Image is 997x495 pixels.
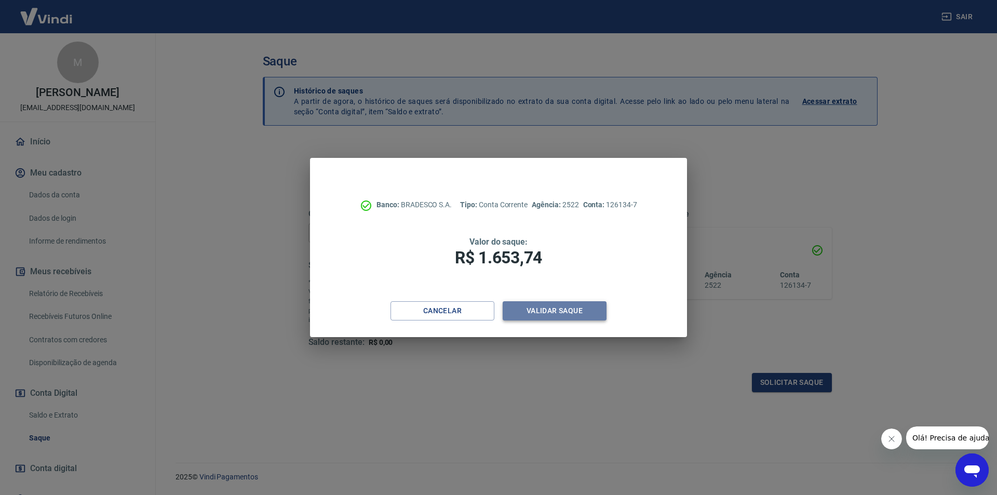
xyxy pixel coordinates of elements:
[532,199,578,210] p: 2522
[881,429,902,449] iframe: Fechar mensagem
[376,200,401,209] span: Banco:
[390,301,494,320] button: Cancelar
[455,248,542,267] span: R$ 1.653,74
[583,199,637,210] p: 126134-7
[906,426,989,449] iframe: Mensagem da empresa
[6,7,87,16] span: Olá! Precisa de ajuda?
[583,200,607,209] span: Conta:
[955,453,989,487] iframe: Botão para abrir a janela de mensagens
[469,237,528,247] span: Valor do saque:
[376,199,452,210] p: BRADESCO S.A.
[532,200,562,209] span: Agência:
[460,200,479,209] span: Tipo:
[460,199,528,210] p: Conta Corrente
[503,301,607,320] button: Validar saque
